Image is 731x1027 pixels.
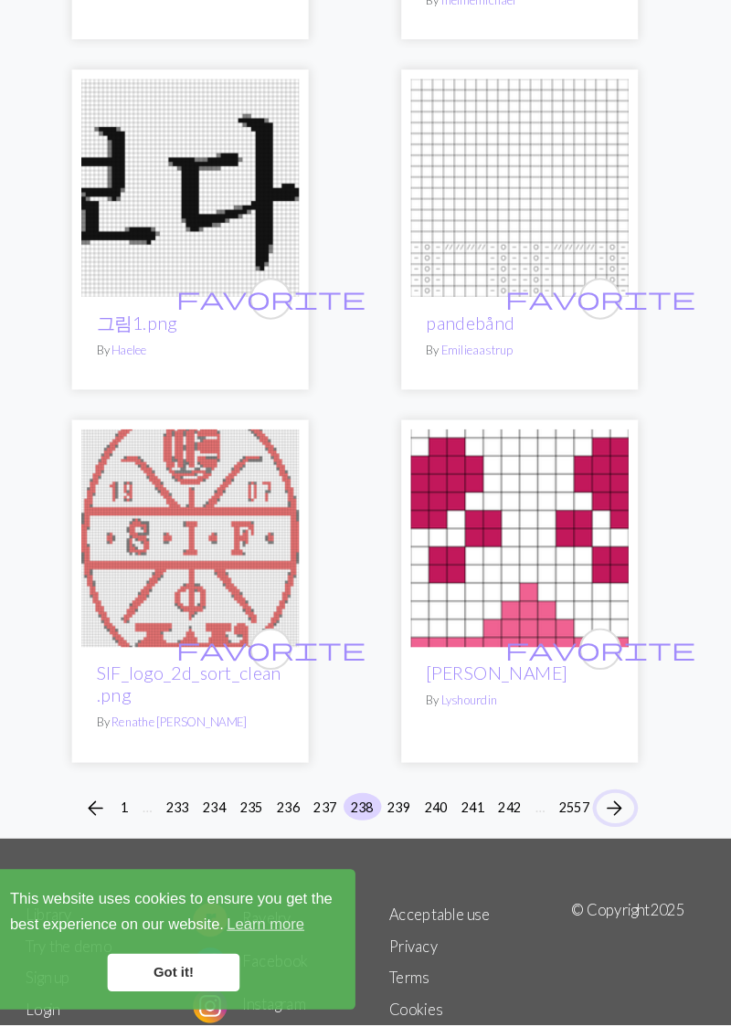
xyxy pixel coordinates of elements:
a: Emilieaastrup [449,368,518,383]
a: Haelee [131,368,164,383]
button: 238 [355,803,391,830]
button: 236 [283,803,320,830]
i: favourite [511,308,694,344]
nav: Page navigation [97,803,635,832]
p: By [434,29,615,47]
a: Privacy [398,942,445,959]
i: favourite [511,646,694,683]
a: 그림1.png [116,339,194,360]
p: By [116,367,297,385]
i: Previous [104,807,126,829]
button: Next [599,803,635,832]
button: Previous [97,803,133,832]
img: patte chien [419,452,630,662]
button: 239 [390,803,427,830]
img: pandebånd [419,114,630,324]
p: By [116,8,297,26]
span: favorite [511,312,694,340]
img: 그림1.png [101,114,312,324]
button: 242 [497,803,534,830]
p: By [116,726,297,744]
button: 2557 [556,803,599,830]
span: favorite [511,650,694,678]
a: 그림1.png [101,208,312,226]
a: SIF_logo_2d_sort_clean.png [116,677,294,719]
a: [PERSON_NAME] [434,677,571,698]
button: favourite [264,644,304,684]
a: Instagram [209,998,319,1015]
a: melniemichael [449,30,521,45]
a: pandebånd [434,339,520,360]
a: Cookies [398,1003,450,1021]
i: favourite [193,646,376,683]
a: patte chien [419,546,630,564]
button: 234 [212,803,249,830]
i: Next [606,807,628,829]
span: favorite [193,650,376,678]
button: favourite [582,306,622,346]
button: 240 [426,803,462,830]
a: Acceptable use [398,911,495,928]
a: Lyshourdin [131,9,185,24]
i: favourite [193,308,376,344]
button: 1 [132,803,154,830]
a: Renathe [PERSON_NAME] [131,727,261,742]
span: This website uses cookies to ensure you get the best experience on our website. [32,895,348,944]
span: arrow_forward [606,805,628,831]
img: SIF_logo_2d_sort_clean.png [101,452,312,662]
button: 235 [248,803,284,830]
div: cookieconsent [15,877,365,1012]
button: favourite [582,644,622,684]
a: Lyshourdin [449,706,503,721]
button: 241 [461,803,498,830]
button: 233 [176,803,213,830]
button: 237 [319,803,355,830]
span: arrow_back [104,805,126,831]
p: By [434,367,615,385]
button: favourite [264,306,304,346]
a: SIF_logo_2d_sort_clean.png [101,546,312,564]
a: Terms [398,972,437,990]
a: learn more about cookies [238,916,319,944]
p: By [434,705,615,723]
span: favorite [193,312,376,340]
a: dismiss cookie message [126,958,254,995]
a: pandebånd [419,208,630,226]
